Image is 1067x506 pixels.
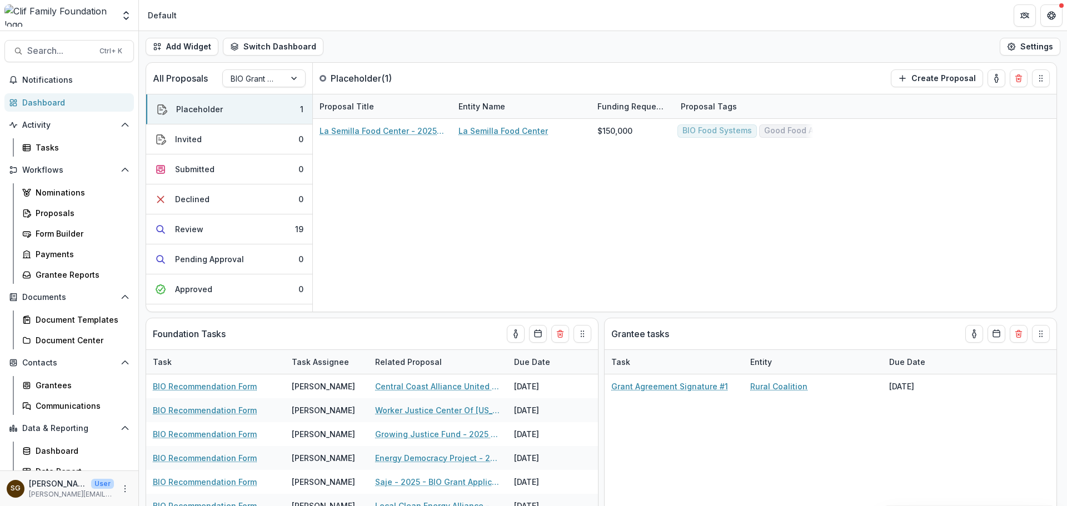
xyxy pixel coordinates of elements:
a: La Semilla Food Center - 2025 - BIO Grant Application [320,125,445,137]
button: Open Workflows [4,161,134,179]
div: 0 [298,253,303,265]
div: Pending Approval [175,253,244,265]
button: Pending Approval0 [146,244,312,274]
div: Entity [744,350,882,374]
div: Dashboard [22,97,125,108]
button: Placeholder1 [146,94,312,124]
button: Switch Dashboard [223,38,323,56]
div: Due Date [507,356,557,368]
p: [PERSON_NAME][EMAIL_ADDRESS][DOMAIN_NAME] [29,489,114,499]
a: Communications [18,397,134,415]
div: Due Date [882,350,966,374]
button: Drag [1032,69,1050,87]
a: Grantees [18,376,134,394]
span: Notifications [22,76,129,85]
p: Grantee tasks [611,327,669,340]
a: BIO Recommendation Form [153,476,257,488]
div: Related Proposal [368,350,507,374]
button: Open Data & Reporting [4,419,134,437]
img: Clif Family Foundation logo [4,4,114,27]
p: All Proposals [153,72,208,85]
div: [DATE] [507,398,591,422]
button: Delete card [1010,69,1028,87]
nav: breadcrumb [143,7,181,23]
div: Task [605,350,744,374]
div: Proposal Title [313,101,381,112]
div: Proposal Title [313,94,452,118]
div: Funding Requested [591,101,674,112]
div: Due Date [882,356,932,368]
a: Document Templates [18,310,134,329]
div: Proposal Tags [674,101,744,112]
p: User [91,479,114,489]
div: Funding Requested [591,94,674,118]
button: Open Activity [4,116,134,134]
button: Delete card [1010,325,1028,343]
a: Growing Justice Fund - 2025 - BIO Grant Application [375,428,501,440]
div: Entity Name [452,94,591,118]
a: BIO Recommendation Form [153,452,257,464]
a: Central Coast Alliance United For A Sustainable Economy - 2025 - BIO Grant Application [375,380,501,392]
div: Due Date [507,350,591,374]
div: Task Assignee [285,350,368,374]
button: Create Proposal [891,69,983,87]
a: Energy Democracy Project - 2025 - BIO Grant Application [375,452,501,464]
button: Notifications [4,71,134,89]
div: Ctrl + K [97,45,124,57]
div: [DATE] [507,446,591,470]
div: 0 [298,133,303,145]
div: [DATE] [507,374,591,398]
a: Payments [18,245,134,263]
div: Form Builder [36,228,125,239]
a: BIO Recommendation Form [153,404,257,416]
a: Worker Justice Center Of [US_STATE] Inc - 2025 - BIO Grant Application [375,404,501,416]
div: Related Proposal [368,356,448,368]
div: Proposal Tags [674,94,813,118]
span: Activity [22,121,116,130]
div: [PERSON_NAME] [292,428,355,440]
div: 19 [295,223,303,235]
div: Proposals [36,207,125,219]
div: Placeholder [176,103,223,115]
button: Search... [4,40,134,62]
a: Grantee Reports [18,265,134,284]
div: $150,000 [597,125,632,137]
a: Data Report [18,462,134,480]
button: Submitted0 [146,154,312,184]
div: Tasks [36,142,125,153]
span: Documents [22,293,116,302]
div: Payments [36,248,125,260]
span: Data & Reporting [22,424,116,433]
a: Grant Agreement Signature #1 [611,380,728,392]
a: La Semilla Food Center [458,125,548,137]
button: Review19 [146,214,312,244]
button: More [118,482,132,495]
button: Drag [574,325,591,343]
a: Form Builder [18,224,134,243]
div: [DATE] [507,422,591,446]
div: Sarah Grady [11,485,21,492]
button: Add Widget [146,38,218,56]
button: Get Help [1040,4,1063,27]
button: Declined0 [146,184,312,214]
div: Data Report [36,465,125,477]
div: Invited [175,133,202,145]
span: Contacts [22,358,116,368]
a: Rural Coalition [750,380,807,392]
a: BIO Recommendation Form [153,428,257,440]
button: Approved0 [146,274,312,304]
div: Task [146,350,285,374]
span: Workflows [22,166,116,175]
a: Document Center [18,331,134,349]
div: Entity Name [452,101,512,112]
div: Approved [175,283,212,295]
div: 0 [298,193,303,205]
div: 1 [300,103,303,115]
